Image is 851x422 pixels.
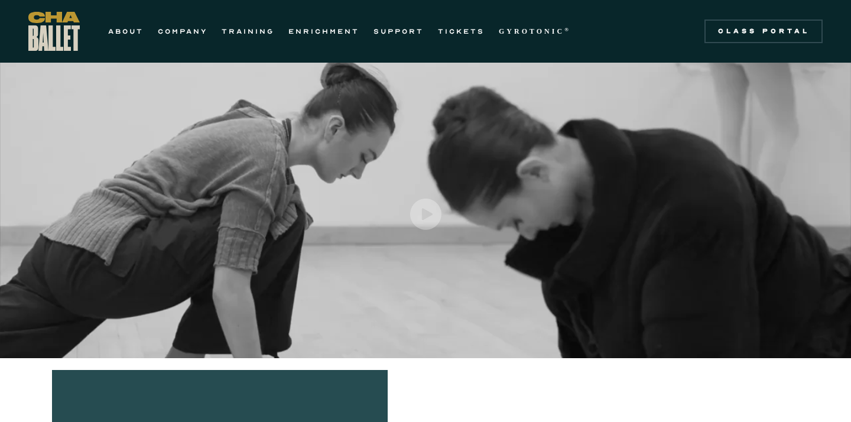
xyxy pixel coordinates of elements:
a: TRAINING [222,24,274,38]
a: SUPPORT [373,24,424,38]
a: TICKETS [438,24,485,38]
a: ENRICHMENT [288,24,359,38]
sup: ® [564,27,571,33]
a: ABOUT [108,24,144,38]
div: Class Portal [712,27,816,36]
a: home [28,12,80,51]
strong: GYROTONIC [499,27,564,35]
a: GYROTONIC® [499,24,571,38]
a: Class Portal [704,20,823,43]
a: COMPANY [158,24,207,38]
